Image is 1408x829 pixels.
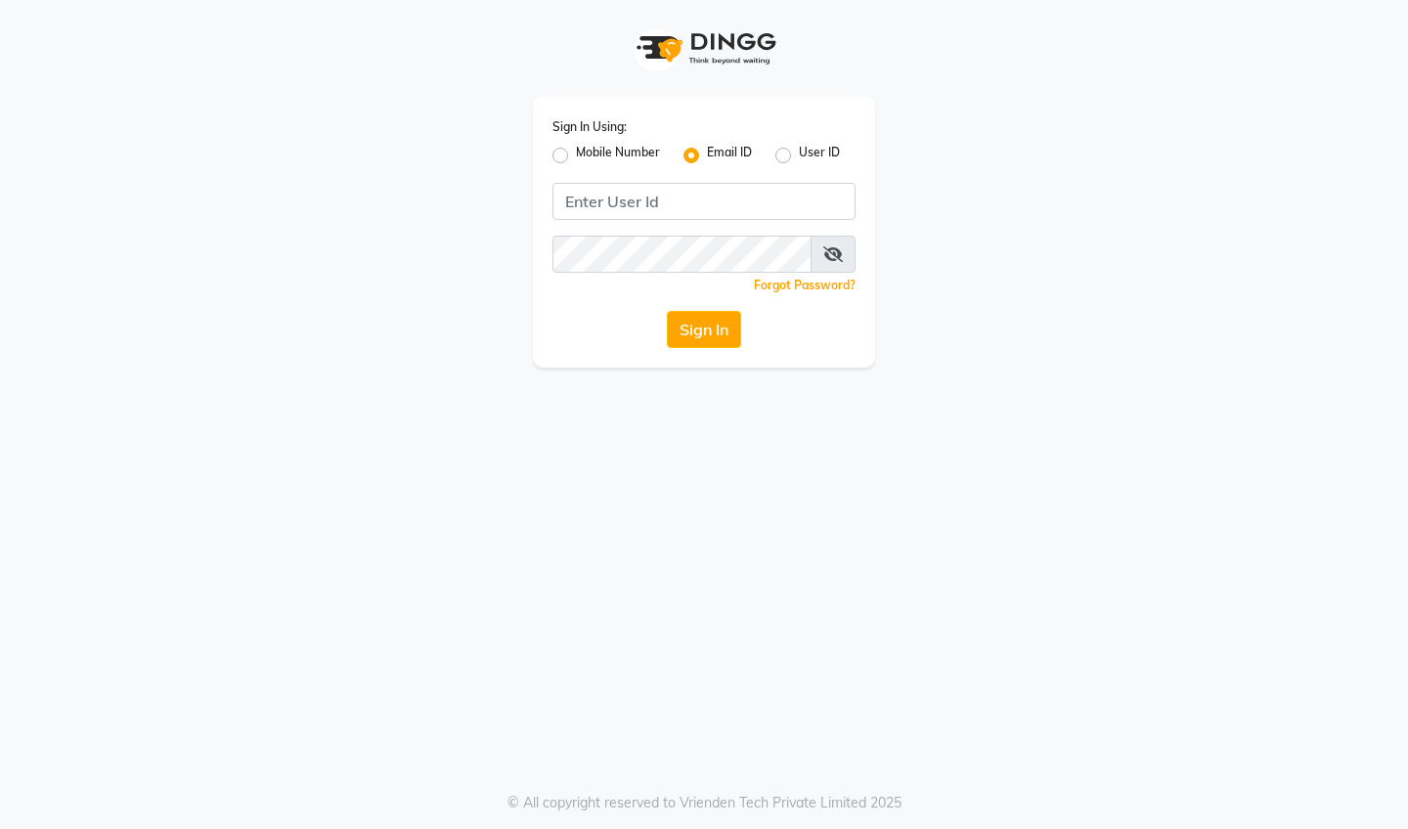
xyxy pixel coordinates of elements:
[552,118,627,136] label: Sign In Using:
[576,144,660,167] label: Mobile Number
[626,20,782,77] img: logo1.svg
[707,144,752,167] label: Email ID
[799,144,840,167] label: User ID
[552,236,812,273] input: Username
[552,183,856,220] input: Username
[667,311,741,348] button: Sign In
[754,278,856,292] a: Forgot Password?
